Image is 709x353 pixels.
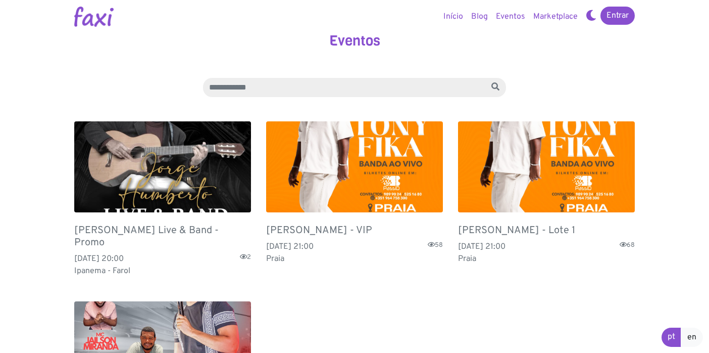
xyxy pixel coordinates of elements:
[266,121,443,265] a: [PERSON_NAME] - VIP [DATE] 21:00 58 Praia
[74,225,251,249] h5: [PERSON_NAME] Live & Band - Promo
[74,253,251,265] p: [DATE] 20:00
[492,7,529,27] a: Eventos
[439,7,467,27] a: Início
[662,328,681,347] a: pt
[74,32,635,50] h3: Eventos
[240,253,251,262] span: 2
[266,225,443,237] h5: [PERSON_NAME] - VIP
[458,253,635,265] p: Praia
[458,241,635,253] p: [DATE] 21:00
[620,241,635,250] span: 68
[266,241,443,253] p: [DATE] 21:00
[74,121,251,277] a: [PERSON_NAME] Live & Band - Promo [DATE] 20:00 2 Ipanema - Farol
[529,7,582,27] a: Marketplace
[458,225,635,237] h5: [PERSON_NAME] - Lote 1
[467,7,492,27] a: Blog
[600,7,635,25] a: Entrar
[266,253,443,265] p: Praia
[681,328,703,347] a: en
[428,241,443,250] span: 58
[74,265,251,277] p: Ipanema - Farol
[458,121,635,265] a: [PERSON_NAME] - Lote 1 [DATE] 21:00 68 Praia
[74,7,114,27] img: Logotipo Faxi Online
